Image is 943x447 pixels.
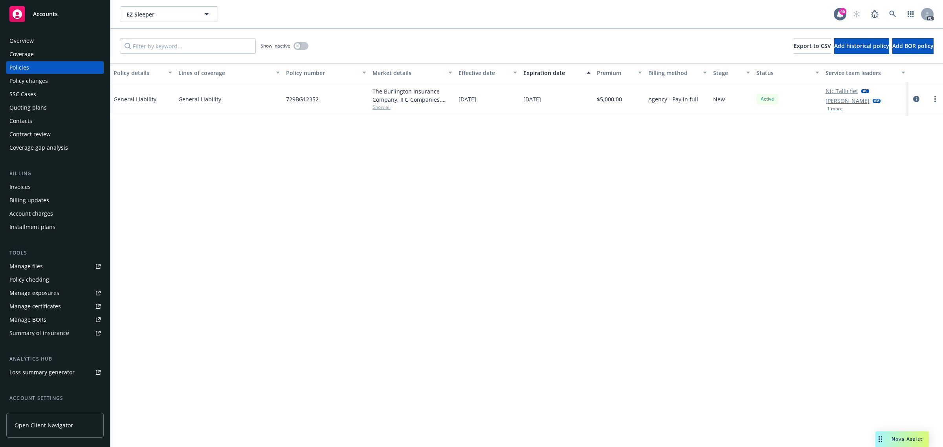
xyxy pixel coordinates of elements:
[9,366,75,379] div: Loss summary generator
[885,6,901,22] a: Search
[9,273,49,286] div: Policy checking
[710,63,753,82] button: Stage
[110,63,175,82] button: Policy details
[849,6,864,22] a: Start snowing
[713,69,741,77] div: Stage
[114,95,156,103] a: General Liability
[834,38,889,54] button: Add historical policy
[903,6,919,22] a: Switch app
[455,63,520,82] button: Effective date
[127,10,194,18] span: EZ Sleeper
[6,221,104,233] a: Installment plans
[114,69,163,77] div: Policy details
[523,69,582,77] div: Expiration date
[120,6,218,22] button: EZ Sleeper
[9,181,31,193] div: Invoices
[372,87,453,104] div: The Burlington Insurance Company, IFG Companies, Amwins
[826,97,870,105] a: [PERSON_NAME]
[6,88,104,101] a: SSC Cases
[9,141,68,154] div: Coverage gap analysis
[892,38,934,54] button: Add BOR policy
[9,48,34,60] div: Coverage
[827,106,843,111] button: 1 more
[120,38,256,54] input: Filter by keyword...
[178,95,280,103] a: General Liability
[912,94,921,104] a: circleInformation
[15,421,73,429] span: Open Client Navigator
[6,141,104,154] a: Coverage gap analysis
[459,95,476,103] span: [DATE]
[6,115,104,127] a: Contacts
[9,221,55,233] div: Installment plans
[9,300,61,313] div: Manage certificates
[6,101,104,114] a: Quoting plans
[9,327,69,339] div: Summary of insurance
[6,300,104,313] a: Manage certificates
[9,287,59,299] div: Manage exposures
[892,42,934,49] span: Add BOR policy
[9,194,49,207] div: Billing updates
[6,273,104,286] a: Policy checking
[6,207,104,220] a: Account charges
[283,63,369,82] button: Policy number
[6,327,104,339] a: Summary of insurance
[6,128,104,141] a: Contract review
[892,436,923,442] span: Nova Assist
[597,69,634,77] div: Premium
[175,63,283,82] button: Lines of coverage
[520,63,594,82] button: Expiration date
[6,3,104,25] a: Accounts
[369,63,456,82] button: Market details
[6,366,104,379] a: Loss summary generator
[9,260,43,273] div: Manage files
[6,405,104,418] a: Service team
[33,11,58,17] span: Accounts
[648,95,698,103] span: Agency - Pay in full
[286,95,319,103] span: 729BG12352
[9,313,46,326] div: Manage BORs
[6,355,104,363] div: Analytics hub
[261,42,290,49] span: Show inactive
[6,194,104,207] a: Billing updates
[6,35,104,47] a: Overview
[597,95,622,103] span: $5,000.00
[839,8,846,15] div: 45
[459,69,508,77] div: Effective date
[645,63,710,82] button: Billing method
[9,128,51,141] div: Contract review
[9,35,34,47] div: Overview
[648,69,698,77] div: Billing method
[6,170,104,178] div: Billing
[822,63,909,82] button: Service team leaders
[826,87,858,95] a: Nic Tallichet
[867,6,882,22] a: Report a Bug
[6,287,104,299] a: Manage exposures
[6,249,104,257] div: Tools
[523,95,541,103] span: [DATE]
[9,115,32,127] div: Contacts
[9,101,47,114] div: Quoting plans
[6,75,104,87] a: Policy changes
[930,94,940,104] a: more
[826,69,897,77] div: Service team leaders
[9,207,53,220] div: Account charges
[794,38,831,54] button: Export to CSV
[6,48,104,60] a: Coverage
[760,95,775,103] span: Active
[6,313,104,326] a: Manage BORs
[753,63,822,82] button: Status
[875,431,885,447] div: Drag to move
[794,42,831,49] span: Export to CSV
[9,75,48,87] div: Policy changes
[9,405,43,418] div: Service team
[178,69,271,77] div: Lines of coverage
[372,104,453,110] span: Show all
[713,95,725,103] span: New
[756,69,811,77] div: Status
[9,61,29,74] div: Policies
[372,69,444,77] div: Market details
[9,88,36,101] div: SSC Cases
[6,260,104,273] a: Manage files
[6,61,104,74] a: Policies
